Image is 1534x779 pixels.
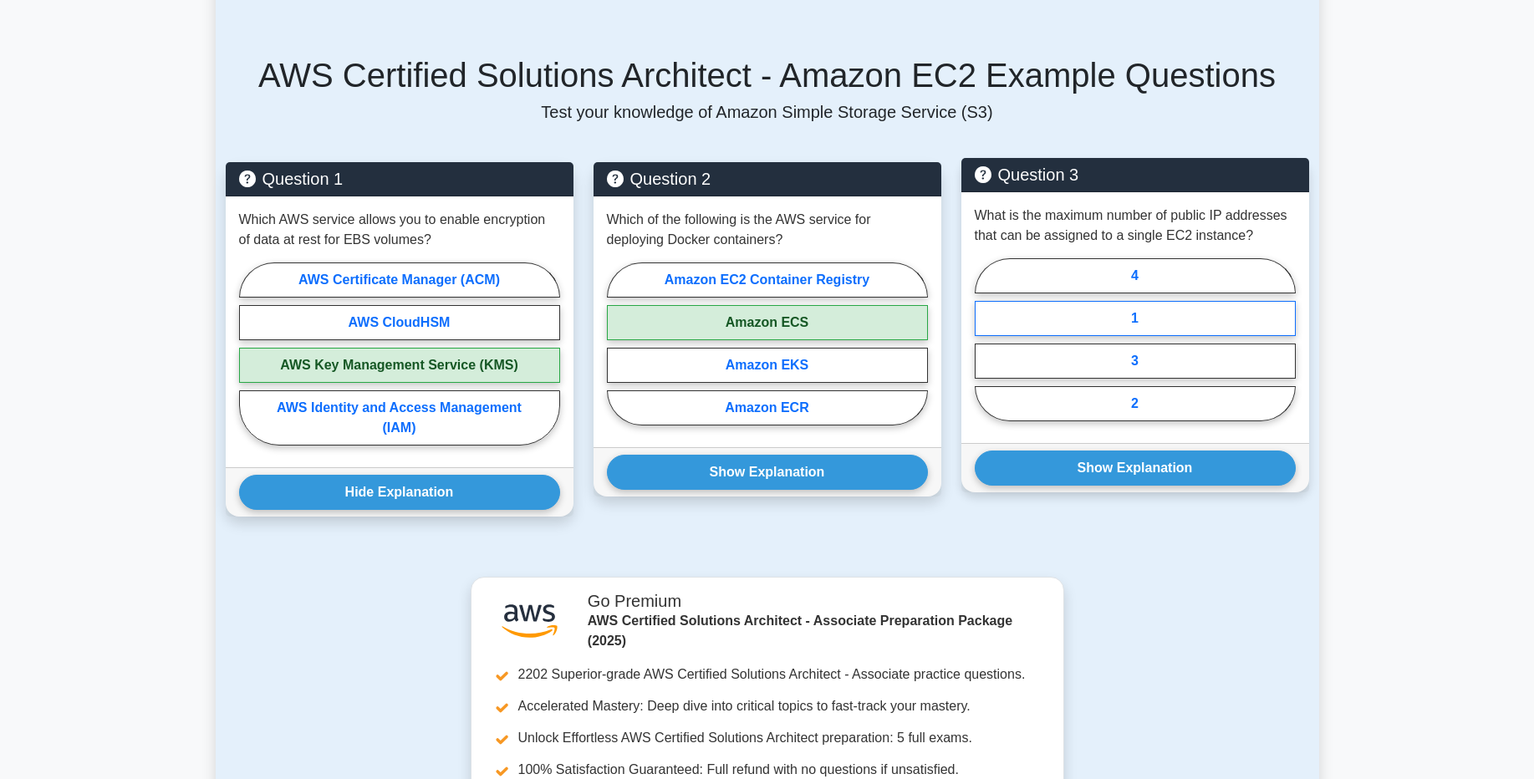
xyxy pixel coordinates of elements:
[607,348,928,383] label: Amazon EKS
[239,169,560,189] h5: Question 1
[239,475,560,510] button: Hide Explanation
[607,455,928,490] button: Show Explanation
[239,210,560,250] p: Which AWS service allows you to enable encryption of data at rest for EBS volumes?
[226,55,1309,95] h5: AWS Certified Solutions Architect - Amazon EC2 Example Questions
[975,301,1296,336] label: 1
[239,348,560,383] label: AWS Key Management Service (KMS)
[607,210,928,250] p: Which of the following is the AWS service for deploying Docker containers?
[607,169,928,189] h5: Question 2
[975,344,1296,379] label: 3
[607,390,928,425] label: Amazon ECR
[975,165,1296,185] h5: Question 3
[239,305,560,340] label: AWS CloudHSM
[607,262,928,298] label: Amazon EC2 Container Registry
[975,386,1296,421] label: 2
[239,390,560,446] label: AWS Identity and Access Management (IAM)
[975,258,1296,293] label: 4
[975,451,1296,486] button: Show Explanation
[239,262,560,298] label: AWS Certificate Manager (ACM)
[607,305,928,340] label: Amazon ECS
[226,102,1309,122] p: Test your knowledge of Amazon Simple Storage Service (S3)
[975,206,1296,246] p: What is the maximum number of public IP addresses that can be assigned to a single EC2 instance?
